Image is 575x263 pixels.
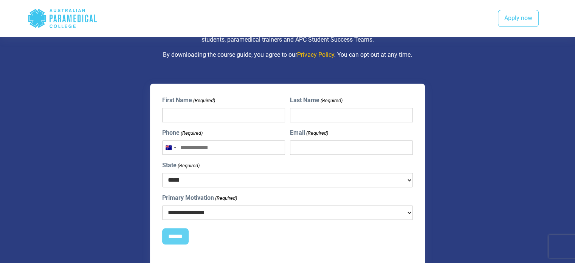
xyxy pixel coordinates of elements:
label: Phone [162,128,203,137]
label: First Name [162,96,215,105]
span: (Required) [214,195,237,202]
p: By downloading the course guide, you agree to our . You can opt-out at any time. [67,50,509,59]
div: Australian Paramedical College [28,6,98,31]
button: Selected country [163,141,178,154]
label: Primary Motivation [162,193,237,202]
label: Last Name [290,96,343,105]
a: Privacy Policy [297,51,334,58]
label: Email [290,128,328,137]
span: (Required) [320,97,343,104]
label: State [162,161,200,170]
span: (Required) [180,129,203,137]
a: Apply now [498,10,539,27]
span: (Required) [306,129,329,137]
span: (Required) [192,97,215,104]
span: (Required) [177,162,200,170]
